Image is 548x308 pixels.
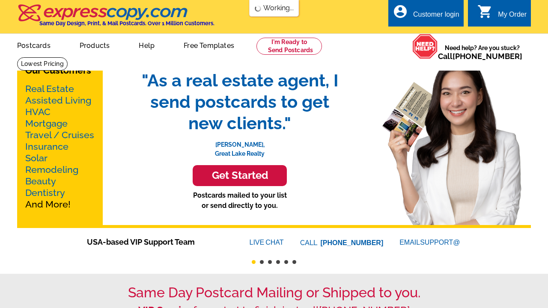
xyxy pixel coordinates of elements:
a: account_circle Customer login [393,9,459,20]
font: CALL [300,238,319,248]
button: 2 of 6 [260,260,264,264]
span: USA-based VIP Support Team [87,236,224,248]
a: LIVECHAT [250,239,284,246]
a: Get Started [133,165,347,186]
button: 5 of 6 [284,260,288,264]
a: Dentistry [25,187,65,198]
font: SUPPORT@ [420,237,461,248]
button: 6 of 6 [292,260,296,264]
h3: Get Started [203,169,276,182]
a: shopping_cart My Order [477,9,527,20]
img: loading... [255,5,262,12]
div: Customer login [413,11,459,23]
a: EMAILSUPPORT@ [399,239,461,246]
a: Insurance [25,141,68,152]
a: Same Day Design, Print, & Mail Postcards. Over 1 Million Customers. [17,10,214,27]
a: Mortgage [25,118,68,129]
a: Free Templates [170,35,248,55]
a: Remodeling [25,164,78,175]
i: account_circle [393,4,408,19]
a: Postcards [3,35,64,55]
a: Assisted Living [25,95,91,106]
a: Beauty [25,176,56,187]
p: Postcards mailed to your list or send directly to you. [133,190,347,211]
a: HVAC [25,107,51,117]
h4: Same Day Design, Print, & Mail Postcards. Over 1 Million Customers. [39,20,214,27]
button: 3 of 6 [268,260,272,264]
img: help [412,34,438,59]
a: Help [125,35,168,55]
font: LIVE [250,237,266,248]
span: Need help? Are you stuck? [438,44,527,61]
button: 1 of 6 [252,260,256,264]
a: Travel / Cruises [25,130,94,140]
a: [PHONE_NUMBER] [453,52,522,61]
i: shopping_cart [477,4,493,19]
h1: Same Day Postcard Mailing or Shipped to you. [17,284,531,301]
span: Call [438,52,522,61]
a: [PHONE_NUMBER] [321,239,384,246]
a: Products [66,35,124,55]
span: "As a real estate agent, I send postcards to get new clients." [133,70,347,134]
a: Solar [25,153,48,163]
button: 4 of 6 [276,260,280,264]
a: Real Estate [25,83,74,94]
p: [PERSON_NAME], Great Lake Realty [133,134,347,158]
p: And More! [25,83,95,210]
div: My Order [498,11,527,23]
